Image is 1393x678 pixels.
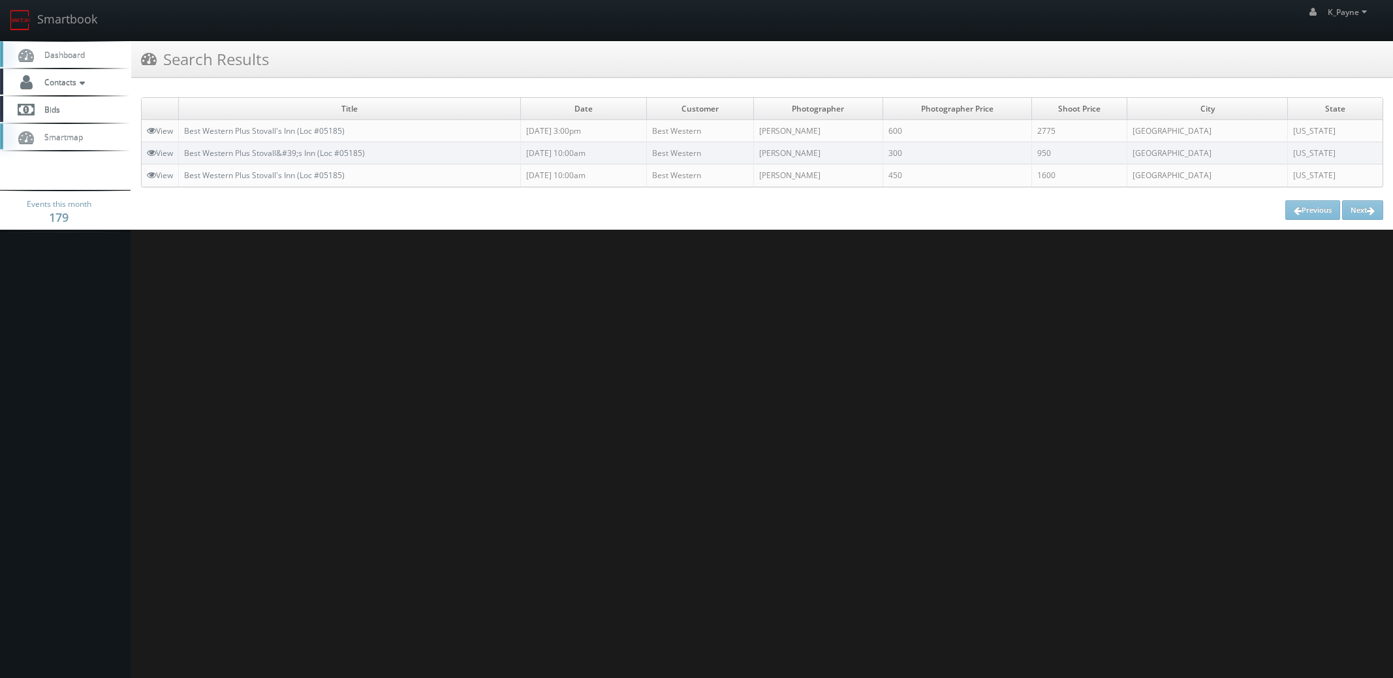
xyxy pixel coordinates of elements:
td: State [1288,98,1383,120]
td: 450 [883,164,1031,187]
td: Best Western [646,164,753,187]
td: [PERSON_NAME] [753,120,883,142]
td: Customer [646,98,753,120]
td: Date [521,98,647,120]
td: Best Western [646,120,753,142]
td: [GEOGRAPHIC_DATA] [1127,164,1288,187]
span: Smartmap [38,131,83,142]
td: [DATE] 10:00am [521,164,647,187]
td: Title [179,98,521,120]
strong: 179 [49,209,69,225]
td: [DATE] 3:00pm [521,120,647,142]
a: Best Western Plus Stovall's Inn (Loc #05185) [184,125,345,136]
td: Shoot Price [1031,98,1127,120]
td: [GEOGRAPHIC_DATA] [1127,142,1288,164]
td: 300 [883,142,1031,164]
td: Best Western [646,142,753,164]
td: [US_STATE] [1288,120,1383,142]
td: 950 [1031,142,1127,164]
h3: Search Results [141,48,269,70]
td: Photographer [753,98,883,120]
a: Best Western Plus Stovall&#39;s Inn (Loc #05185) [184,147,365,159]
span: Bids [38,104,60,115]
td: 2775 [1031,120,1127,142]
span: Contacts [38,76,88,87]
a: View [147,147,173,159]
td: City [1127,98,1288,120]
td: 600 [883,120,1031,142]
td: [US_STATE] [1288,164,1383,187]
a: Best Western Plus Stovall's Inn (Loc #05185) [184,170,345,181]
td: Photographer Price [883,98,1031,120]
span: K_Payne [1328,7,1371,18]
td: [PERSON_NAME] [753,164,883,187]
td: [DATE] 10:00am [521,142,647,164]
td: [PERSON_NAME] [753,142,883,164]
span: Events this month [27,198,91,211]
td: [GEOGRAPHIC_DATA] [1127,120,1288,142]
td: [US_STATE] [1288,142,1383,164]
td: 1600 [1031,164,1127,187]
a: View [147,170,173,181]
img: smartbook-logo.png [10,10,31,31]
span: Dashboard [38,49,85,60]
a: View [147,125,173,136]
